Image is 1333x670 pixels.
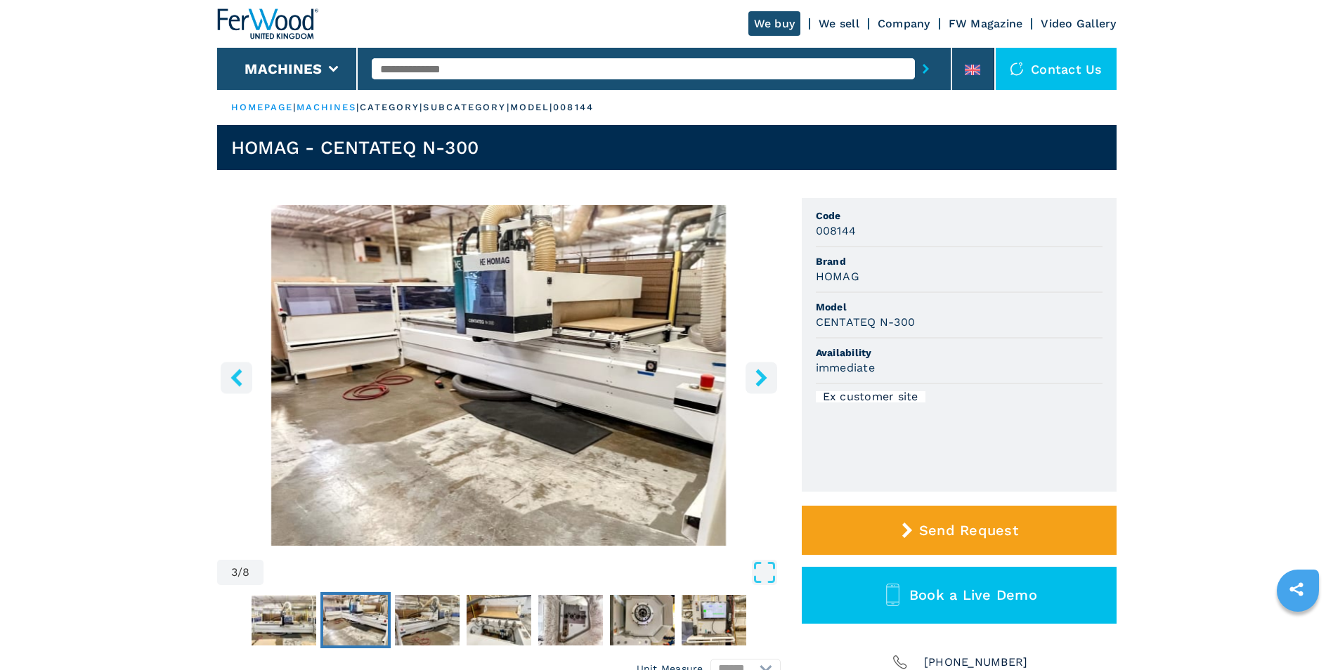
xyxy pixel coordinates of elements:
button: left-button [221,362,252,393]
p: subcategory | [423,101,509,114]
span: Availability [816,346,1103,360]
img: b85d5ee42e3dcac360db725101435537 [467,595,531,645]
button: Book a Live Demo [802,567,1117,624]
span: Model [816,300,1103,314]
img: 11cfeea55e8eb928310189c400d8d8ed [610,595,675,645]
p: category | [360,101,424,114]
button: Open Fullscreen [267,560,776,585]
span: Code [816,209,1103,223]
span: / [238,567,242,578]
img: CNC Machine Centres With Flat Table HOMAG CENTATEQ N-300 [217,205,781,546]
button: submit-button [915,53,937,85]
div: Contact us [996,48,1117,90]
a: Company [878,17,930,30]
h3: CENTATEQ N-300 [816,314,916,330]
span: Brand [816,254,1103,268]
a: sharethis [1279,572,1314,607]
button: right-button [746,362,777,393]
a: machines [297,102,357,112]
p: 008144 [553,101,594,114]
img: Contact us [1010,62,1024,76]
button: Machines [245,60,322,77]
a: We buy [748,11,801,36]
span: | [293,102,296,112]
nav: Thumbnail Navigation [217,592,781,648]
h1: HOMAG - CENTATEQ N-300 [231,136,479,159]
a: We sell [819,17,859,30]
a: FW Magazine [949,17,1023,30]
button: Send Request [802,506,1117,555]
img: d9eecbb2223374b3b686a27c2293ce03 [323,595,388,645]
span: 8 [242,567,249,578]
div: Ex customer site [816,391,925,402]
span: Send Request [919,522,1018,539]
button: Go to Slide 2 [249,592,319,648]
button: Go to Slide 3 [320,592,391,648]
span: | [356,102,359,112]
button: Go to Slide 5 [464,592,534,648]
a: HOMEPAGE [231,102,294,112]
span: Book a Live Demo [909,586,1037,603]
a: Video Gallery [1041,17,1116,30]
button: Go to Slide 7 [607,592,677,648]
h3: HOMAG [816,268,859,284]
button: Go to Slide 4 [392,592,462,648]
img: Ferwood [217,8,318,39]
button: Go to Slide 8 [679,592,749,648]
img: 6f25e3570a3a5d06d72c43d7c93fbd72 [538,595,603,645]
button: Go to Slide 6 [535,592,606,648]
div: Go to Slide 3 [217,205,781,546]
img: 9d46d717a48492ee5d10de08ce12245a [682,595,746,645]
img: cb0e524455d59074b34febebdad72d2f [252,595,316,645]
h3: 008144 [816,223,857,239]
p: model | [510,101,554,114]
span: 3 [231,567,238,578]
img: e132c897ba226c7e876aa5f56caa5770 [395,595,460,645]
h3: immediate [816,360,875,376]
iframe: Chat [1273,607,1322,659]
